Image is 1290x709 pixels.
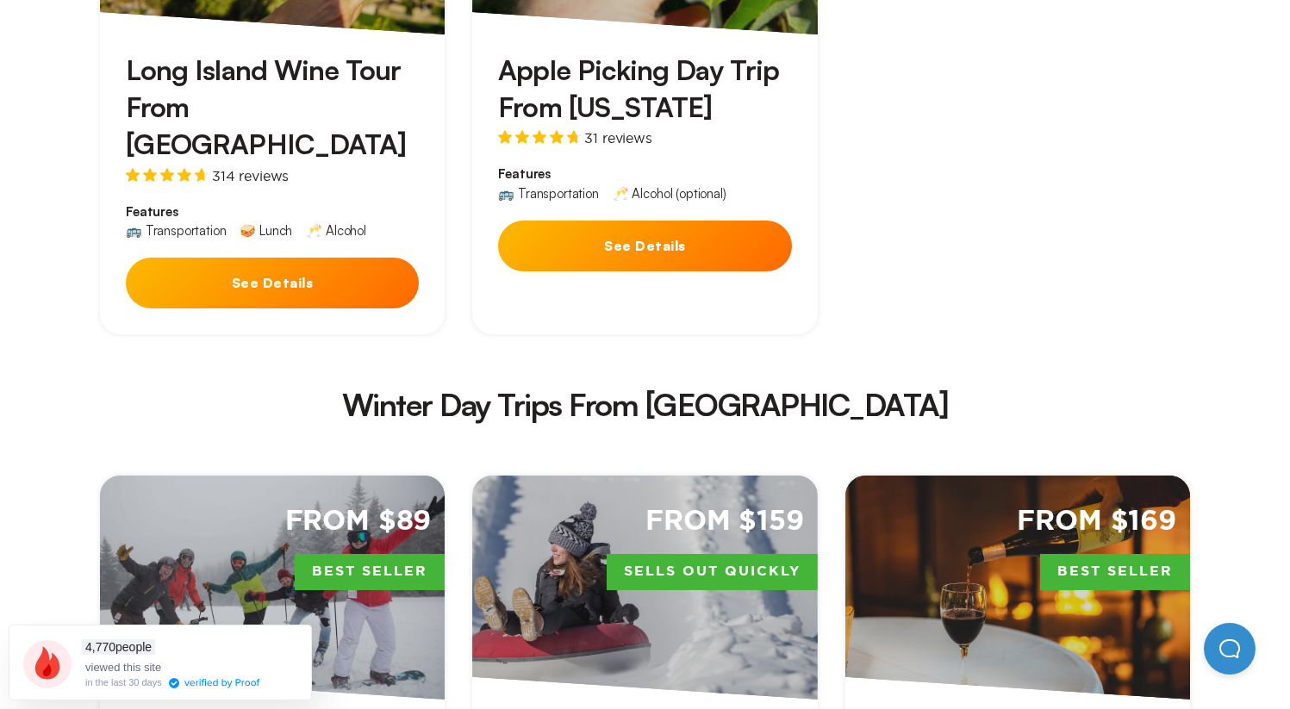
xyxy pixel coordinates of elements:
span: 314 reviews [212,169,289,183]
span: Sells Out Quickly [607,554,818,590]
span: Features [126,203,419,221]
span: 4,770 [85,640,115,654]
h3: Long Island Wine Tour From [GEOGRAPHIC_DATA] [126,52,419,164]
iframe: Help Scout Beacon - Open [1204,623,1256,675]
button: See Details [498,221,791,271]
div: 🚌 Transportation [126,224,226,237]
span: viewed this site [85,661,161,674]
span: From $169 [1017,503,1176,540]
div: 🥂 Alcohol (optional) [613,187,726,200]
div: in the last 30 days [85,678,162,687]
div: 🥪 Lunch [240,224,292,237]
span: 31 reviews [584,131,651,145]
span: Features [498,165,791,183]
span: From $159 [645,503,804,540]
h2: Winter Day Trips From [GEOGRAPHIC_DATA] [114,389,1176,420]
div: 🥂 Alcohol [306,224,366,237]
h3: Apple Picking Day Trip From [US_STATE] [498,52,791,126]
div: 🚌 Transportation [498,187,598,200]
span: Best Seller [295,554,445,590]
button: See Details [126,258,419,308]
span: From $89 [285,503,432,540]
span: Best Seller [1040,554,1190,590]
span: people [82,639,155,655]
